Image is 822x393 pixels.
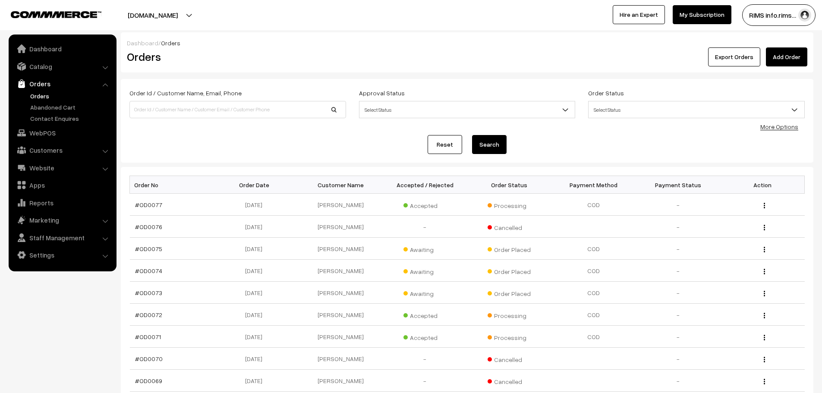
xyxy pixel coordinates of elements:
[28,114,113,123] a: Contact Enquires
[135,245,162,252] a: #OD0075
[28,103,113,112] a: Abandoned Cart
[551,260,636,282] td: COD
[299,238,383,260] td: [PERSON_NAME]
[135,267,162,274] a: #OD0074
[299,260,383,282] td: [PERSON_NAME]
[467,176,552,194] th: Order Status
[403,265,447,276] span: Awaiting
[764,379,765,384] img: Menu
[403,287,447,298] span: Awaiting
[359,88,405,97] label: Approval Status
[488,243,531,254] span: Order Placed
[130,176,214,194] th: Order No
[129,88,242,97] label: Order Id / Customer Name, Email, Phone
[299,216,383,238] td: [PERSON_NAME]
[488,221,531,232] span: Cancelled
[403,331,447,342] span: Accepted
[299,176,383,194] th: Customer Name
[11,125,113,141] a: WebPOS
[214,348,299,370] td: [DATE]
[488,309,531,320] span: Processing
[764,291,765,296] img: Menu
[798,9,811,22] img: user
[636,370,721,392] td: -
[383,176,467,194] th: Accepted / Rejected
[214,326,299,348] td: [DATE]
[11,41,113,57] a: Dashboard
[383,216,467,238] td: -
[127,38,807,47] div: /
[764,269,765,274] img: Menu
[764,335,765,340] img: Menu
[214,282,299,304] td: [DATE]
[488,287,531,298] span: Order Placed
[359,101,576,118] span: Select Status
[636,216,721,238] td: -
[214,176,299,194] th: Order Date
[742,4,816,26] button: RIMS info.rims…
[403,309,447,320] span: Accepted
[161,39,180,47] span: Orders
[613,5,665,24] a: Hire an Expert
[11,247,113,263] a: Settings
[588,88,624,97] label: Order Status
[551,238,636,260] td: COD
[11,212,113,228] a: Marketing
[299,194,383,216] td: [PERSON_NAME]
[720,176,805,194] th: Action
[636,260,721,282] td: -
[488,375,531,386] span: Cancelled
[135,223,162,230] a: #OD0076
[764,313,765,318] img: Menu
[214,260,299,282] td: [DATE]
[98,4,208,26] button: [DOMAIN_NAME]
[551,176,636,194] th: Payment Method
[135,333,161,340] a: #OD0071
[214,370,299,392] td: [DATE]
[135,355,163,362] a: #OD0070
[551,282,636,304] td: COD
[135,377,162,384] a: #OD0069
[214,194,299,216] td: [DATE]
[551,326,636,348] td: COD
[636,194,721,216] td: -
[764,357,765,362] img: Menu
[551,194,636,216] td: COD
[299,370,383,392] td: [PERSON_NAME]
[588,101,805,118] span: Select Status
[673,5,731,24] a: My Subscription
[636,304,721,326] td: -
[11,230,113,245] a: Staff Management
[359,102,575,117] span: Select Status
[636,348,721,370] td: -
[636,176,721,194] th: Payment Status
[11,177,113,193] a: Apps
[488,199,531,210] span: Processing
[11,160,113,176] a: Website
[383,348,467,370] td: -
[129,101,346,118] input: Order Id / Customer Name / Customer Email / Customer Phone
[299,326,383,348] td: [PERSON_NAME]
[472,135,507,154] button: Search
[214,304,299,326] td: [DATE]
[28,91,113,101] a: Orders
[299,304,383,326] td: [PERSON_NAME]
[11,9,86,19] a: COMMMERCE
[488,353,531,364] span: Cancelled
[636,238,721,260] td: -
[764,225,765,230] img: Menu
[11,195,113,211] a: Reports
[135,201,162,208] a: #OD0077
[764,247,765,252] img: Menu
[403,199,447,210] span: Accepted
[135,311,162,318] a: #OD0072
[214,238,299,260] td: [DATE]
[551,304,636,326] td: COD
[403,243,447,254] span: Awaiting
[11,59,113,74] a: Catalog
[127,39,158,47] a: Dashboard
[636,326,721,348] td: -
[708,47,760,66] button: Export Orders
[11,142,113,158] a: Customers
[383,370,467,392] td: -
